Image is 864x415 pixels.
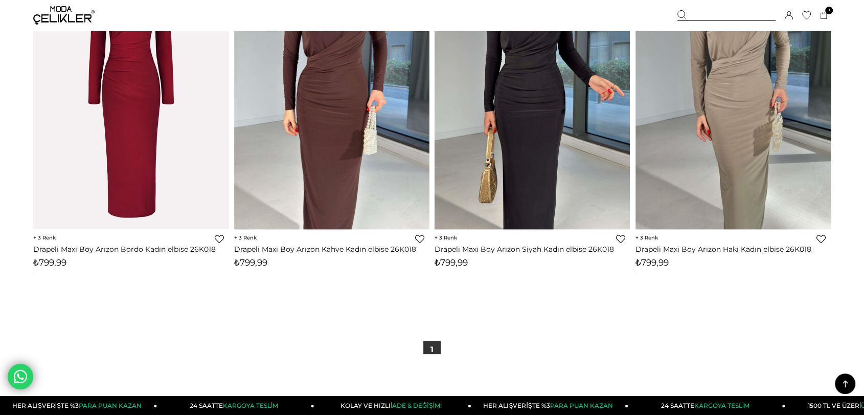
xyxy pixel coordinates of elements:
[234,257,267,268] span: ₺799,99
[391,402,442,409] span: İADE & DEĞİŞİM!
[635,234,658,241] span: 3
[694,402,749,409] span: KARGOYA TESLİM
[628,396,785,415] a: 24 SAATTEKARGOYA TESLİM
[635,245,831,254] a: Drapeli Maxi Boy Arızon Haki Kadın elbise 26K018
[79,402,142,409] span: PARA PUAN KAZAN
[435,257,468,268] span: ₺799,99
[234,245,430,254] a: Drapeli Maxi Boy Arızon Kahve Kadın elbise 26K018
[616,234,625,244] a: Favorilere Ekle
[550,402,613,409] span: PARA PUAN KAZAN
[157,396,314,415] a: 24 SAATTEKARGOYA TESLİM
[435,234,457,241] span: 3
[33,245,229,254] a: Drapeli Maxi Boy Arızon Bordo Kadın elbise 26K018
[635,257,669,268] span: ₺799,99
[415,234,424,244] a: Favorilere Ekle
[471,396,628,415] a: HER ALIŞVERİŞTE %3PARA PUAN KAZAN
[816,234,826,244] a: Favorilere Ekle
[33,6,95,25] img: logo
[314,396,471,415] a: KOLAY VE HIZLIİADE & DEĞİŞİM!
[435,245,630,254] a: Drapeli Maxi Boy Arızon Siyah Kadın elbise 26K018
[33,257,66,268] span: ₺799,99
[33,273,34,274] img: png;base64,iVBORw0KGgoAAAANSUhEUgAAAAEAAAABCAYAAAAfFcSJAAAAAXNSR0IArs4c6QAAAA1JREFUGFdjePfu3X8ACW...
[234,273,235,274] img: png;base64,iVBORw0KGgoAAAANSUhEUgAAAAEAAAABCAYAAAAfFcSJAAAAAXNSR0IArs4c6QAAAA1JREFUGFdjePfu3X8ACW...
[825,7,833,14] span: 3
[234,234,257,241] span: 3
[33,234,56,241] span: 3
[215,234,224,244] a: Favorilere Ekle
[223,402,278,409] span: KARGOYA TESLİM
[423,341,441,358] a: 1
[820,12,828,19] a: 3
